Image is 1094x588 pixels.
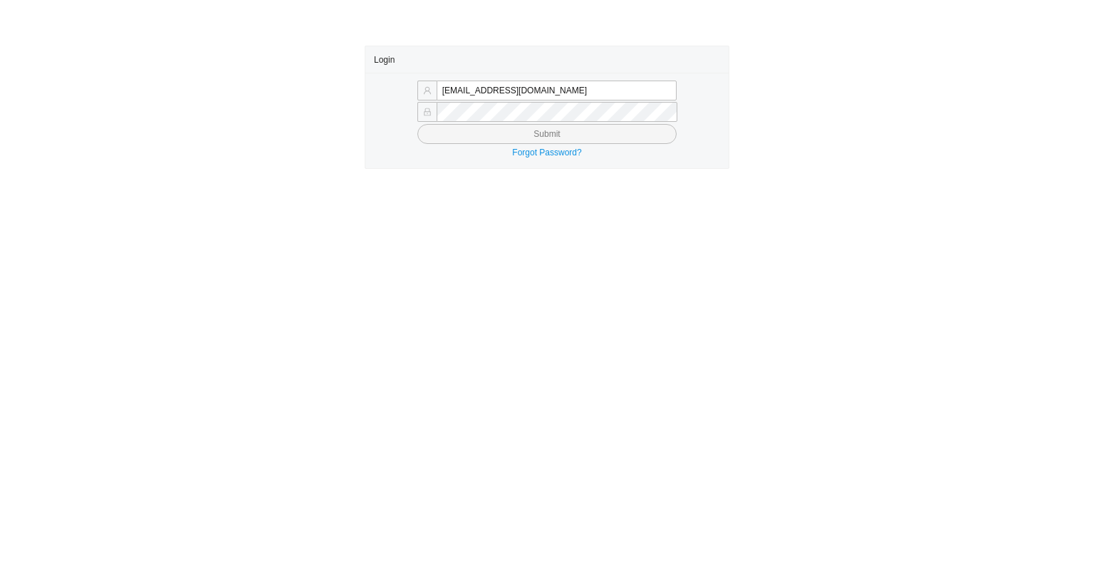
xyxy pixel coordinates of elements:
input: Email [437,81,677,100]
span: lock [423,108,432,116]
button: Submit [417,124,677,144]
div: Login [374,46,720,73]
a: Forgot Password? [512,148,581,158]
span: user [423,86,432,95]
